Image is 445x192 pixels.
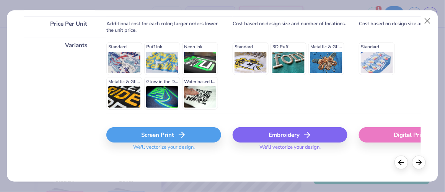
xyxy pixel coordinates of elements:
button: Close [420,14,435,28]
span: We'll vectorize your design. [256,144,324,155]
div: Additional cost for each color; larger orders lower the unit price. [106,16,221,38]
div: Embroidery [233,127,347,143]
div: Cost based on design size and number of locations. [233,16,347,38]
div: Price Per Unit [24,16,95,38]
div: Variants [24,38,95,114]
span: We'll vectorize your design. [130,144,198,155]
div: Screen Print [106,127,221,143]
